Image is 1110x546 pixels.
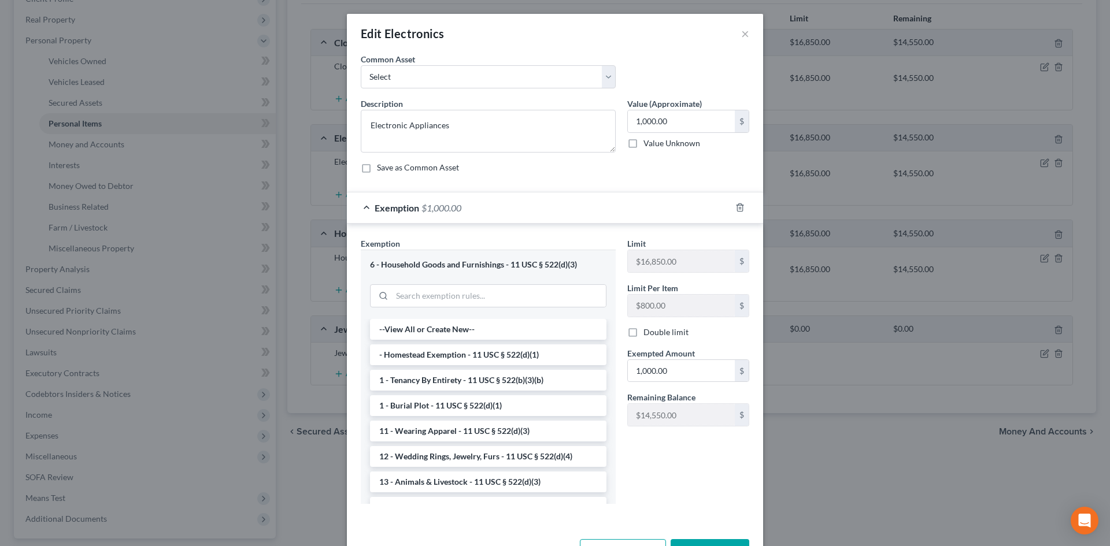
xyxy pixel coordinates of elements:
[643,138,700,149] label: Value Unknown
[370,446,606,467] li: 12 - Wedding Rings, Jewelry, Furs - 11 USC § 522(d)(4)
[370,497,606,518] li: 14 - Health Aids - 11 USC § 522(d)(9)
[628,110,735,132] input: 0.00
[627,239,646,248] span: Limit
[1071,507,1098,534] div: Open Intercom Messenger
[370,259,606,270] div: 6 - Household Goods and Furnishings - 11 USC § 522(d)(3)
[421,202,461,213] span: $1,000.00
[735,404,749,426] div: $
[370,471,606,492] li: 13 - Animals & Livestock - 11 USC § 522(d)(3)
[628,360,735,382] input: 0.00
[361,99,403,109] span: Description
[628,295,735,317] input: --
[735,110,749,132] div: $
[628,404,735,426] input: --
[370,319,606,340] li: --View All or Create New--
[735,250,749,272] div: $
[627,391,695,403] label: Remaining Balance
[627,348,695,358] span: Exempted Amount
[370,395,606,416] li: 1 - Burial Plot - 11 USC § 522(d)(1)
[370,344,606,365] li: - Homestead Exemption - 11 USC § 522(d)(1)
[627,98,702,110] label: Value (Approximate)
[375,202,419,213] span: Exemption
[370,370,606,391] li: 1 - Tenancy By Entirety - 11 USC § 522(b)(3)(b)
[628,250,735,272] input: --
[735,360,749,382] div: $
[361,239,400,248] span: Exemption
[361,53,415,65] label: Common Asset
[392,285,606,307] input: Search exemption rules...
[361,25,444,42] div: Edit Electronics
[741,27,749,40] button: ×
[735,295,749,317] div: $
[377,162,459,173] label: Save as Common Asset
[627,282,678,294] label: Limit Per Item
[370,421,606,441] li: 11 - Wearing Apparel - 11 USC § 522(d)(3)
[643,326,689,338] label: Double limit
